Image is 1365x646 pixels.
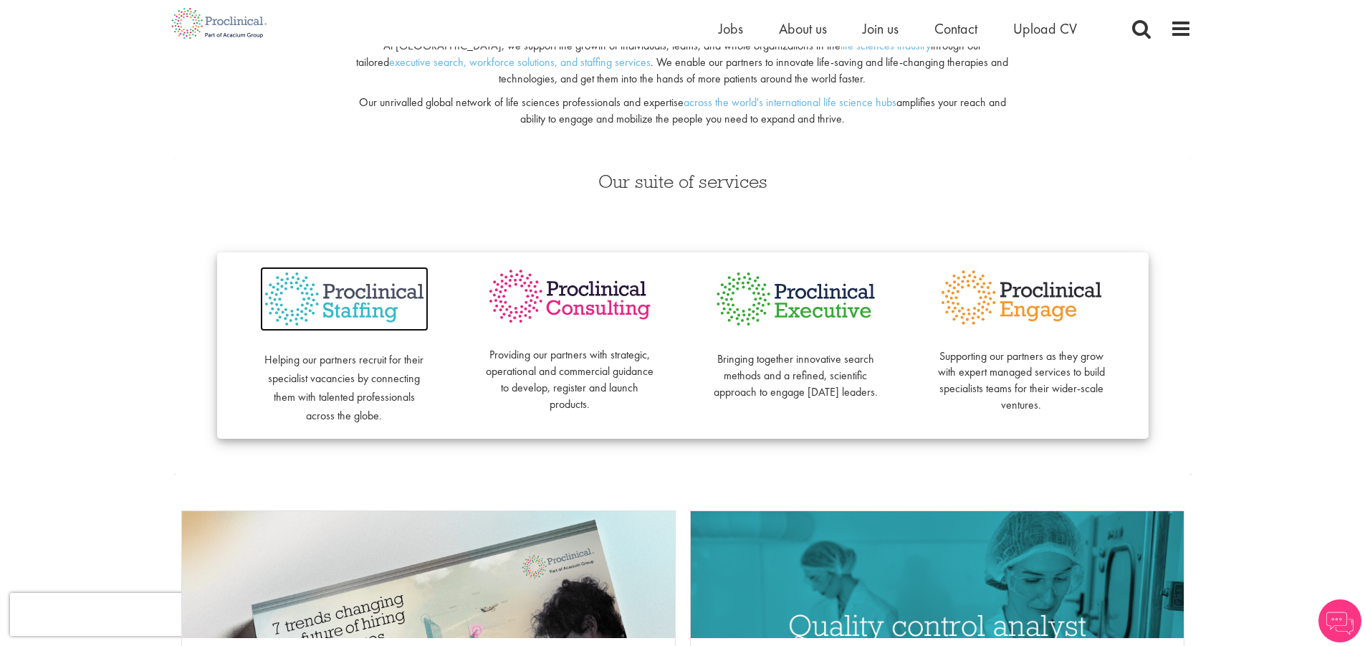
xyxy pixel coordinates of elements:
[174,172,1192,191] h3: Our suite of services
[937,332,1106,414] p: Supporting our partners as they grow with expert managed services to build specialists teams for ...
[937,267,1106,328] img: Proclinical Engage
[1013,19,1077,38] a: Upload CV
[264,352,423,423] span: Helping our partners recruit for their specialist vacancies by connecting them with talented prof...
[347,95,1018,128] p: Our unrivalled global network of life sciences professionals and expertise amplifies your reach a...
[486,267,654,326] img: Proclinical Consulting
[719,19,743,38] a: Jobs
[260,267,428,332] img: Proclinical Staffing
[684,95,896,110] a: across the world's international life science hubs
[10,593,193,636] iframe: reCAPTCHA
[712,335,880,400] p: Bringing together innovative search methods and a refined, scientific approach to engage [DATE] l...
[934,19,977,38] a: Contact
[863,19,899,38] a: Join us
[347,38,1018,87] p: At [GEOGRAPHIC_DATA], we support the growth of individuals, teams, and whole organizations in the...
[779,19,827,38] a: About us
[691,511,1184,638] a: Link to a post
[712,267,880,331] img: Proclinical Executive
[486,331,654,413] p: Providing our partners with strategic, operational and commercial guidance to develop, register a...
[389,54,651,70] a: executive search, workforce solutions, and staffing services
[1318,599,1361,642] img: Chatbot
[182,511,675,638] a: Link to a post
